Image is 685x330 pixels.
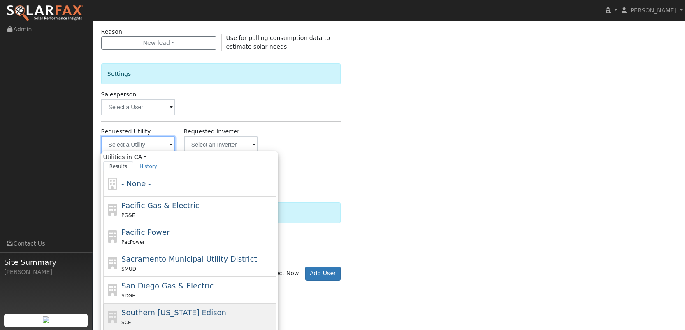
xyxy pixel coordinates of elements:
div: [PERSON_NAME] [4,268,88,276]
span: SCE [121,320,131,325]
div: Settings [101,63,341,84]
img: SolarFax [6,5,84,22]
span: Site Summary [4,257,88,268]
span: PacPower [121,239,145,245]
span: San Diego Gas & Electric [121,281,214,290]
span: Pacific Power [121,228,170,236]
a: History [133,161,163,171]
span: Southern [US_STATE] Edison [121,308,226,317]
label: Requested Inverter [184,127,239,136]
span: SMUD [121,266,136,272]
button: New lead [101,36,217,50]
a: CA [134,153,147,161]
span: - None - [121,179,151,188]
span: Pacific Gas & Electric [121,201,199,210]
label: Requested Utility [101,127,151,136]
span: Utilities in [103,153,276,161]
img: retrieve [43,316,49,323]
span: Sacramento Municipal Utility District [121,255,257,263]
input: Select a Utility [101,136,175,153]
input: Select an Inverter [184,136,258,153]
span: SDGE [121,293,135,299]
span: PG&E [121,213,135,218]
label: Reason [101,28,122,36]
input: Select a User [101,99,175,115]
a: Results [103,161,134,171]
span: [PERSON_NAME] [628,7,676,14]
label: Salesperson [101,90,137,99]
button: Add User [305,267,341,281]
span: Use for pulling consumption data to estimate solar needs [226,35,330,50]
